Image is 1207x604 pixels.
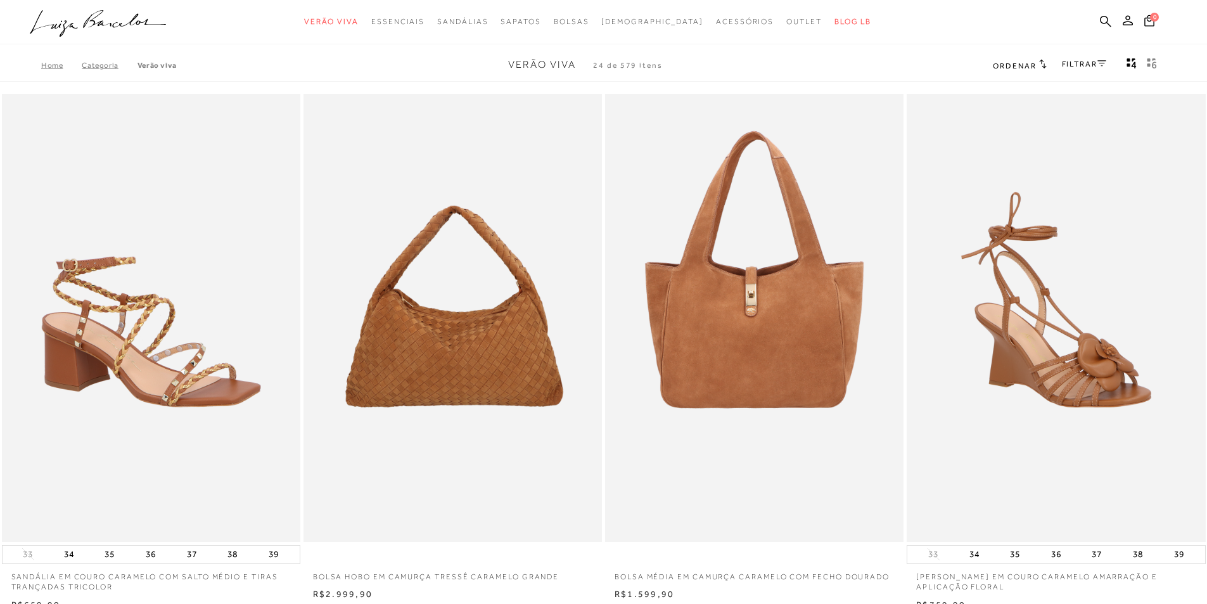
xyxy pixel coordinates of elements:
[716,17,774,26] span: Acessórios
[716,10,774,34] a: noSubCategoriesText
[303,564,602,582] a: BOLSA HOBO EM CAMURÇA TRESSÊ CARAMELO GRANDE
[371,17,425,26] span: Essenciais
[2,564,300,593] a: SANDÁLIA EM COURO CARAMELO COM SALTO MÉDIO E TIRAS TRANÇADAS TRICOLOR
[142,546,160,563] button: 36
[60,546,78,563] button: 34
[1170,546,1188,563] button: 39
[1047,546,1065,563] button: 36
[606,96,902,540] a: BOLSA MÉDIA EM CAMURÇA CARAMELO COM FECHO DOURADO BOLSA MÉDIA EM CAMURÇA CARAMELO COM FECHO DOURADO
[966,546,983,563] button: 34
[501,10,540,34] a: noSubCategoriesText
[1140,14,1158,31] button: 0
[907,564,1205,593] a: [PERSON_NAME] EM COURO CARAMELO AMARRAÇÃO E APLICAÇÃO FLORAL
[265,546,283,563] button: 39
[313,589,373,599] span: R$2.999,90
[1150,13,1159,22] span: 0
[908,96,1204,540] a: SANDÁLIA ANABELA EM COURO CARAMELO AMARRAÇÃO E APLICAÇÃO FLORAL SANDÁLIA ANABELA EM COURO CARAMEL...
[137,61,177,70] a: Verão Viva
[19,548,37,560] button: 33
[834,17,871,26] span: BLOG LB
[305,96,601,540] a: BOLSA HOBO EM CAMURÇA TRESSÊ CARAMELO GRANDE BOLSA HOBO EM CAMURÇA TRESSÊ CARAMELO GRANDE
[183,546,201,563] button: 37
[605,564,904,582] a: BOLSA MÉDIA EM CAMURÇA CARAMELO COM FECHO DOURADO
[1062,60,1106,68] a: FILTRAR
[437,10,488,34] a: noSubCategoriesText
[41,61,82,70] a: Home
[834,10,871,34] a: BLOG LB
[501,17,540,26] span: Sapatos
[1129,546,1147,563] button: 38
[1088,546,1106,563] button: 37
[601,17,703,26] span: [DEMOGRAPHIC_DATA]
[924,548,942,560] button: 33
[305,96,601,540] img: BOLSA HOBO EM CAMURÇA TRESSÊ CARAMELO GRANDE
[993,61,1036,70] span: Ordenar
[786,17,822,26] span: Outlet
[601,10,703,34] a: noSubCategoriesText
[82,61,137,70] a: Categoria
[786,10,822,34] a: noSubCategoriesText
[304,10,359,34] a: noSubCategoriesText
[224,546,241,563] button: 38
[437,17,488,26] span: Sandálias
[1143,57,1161,74] button: gridText6Desc
[3,96,299,540] a: SANDÁLIA EM COURO CARAMELO COM SALTO MÉDIO E TIRAS TRANÇADAS TRICOLOR SANDÁLIA EM COURO CARAMELO ...
[615,589,674,599] span: R$1.599,90
[606,96,902,540] img: BOLSA MÉDIA EM CAMURÇA CARAMELO COM FECHO DOURADO
[101,546,118,563] button: 35
[554,10,589,34] a: noSubCategoriesText
[1006,546,1024,563] button: 35
[593,61,663,70] span: 24 de 579 itens
[3,96,299,540] img: SANDÁLIA EM COURO CARAMELO COM SALTO MÉDIO E TIRAS TRANÇADAS TRICOLOR
[1123,57,1140,74] button: Mostrar 4 produtos por linha
[304,17,359,26] span: Verão Viva
[508,59,576,70] span: Verão Viva
[908,96,1204,540] img: SANDÁLIA ANABELA EM COURO CARAMELO AMARRAÇÃO E APLICAÇÃO FLORAL
[371,10,425,34] a: noSubCategoriesText
[554,17,589,26] span: Bolsas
